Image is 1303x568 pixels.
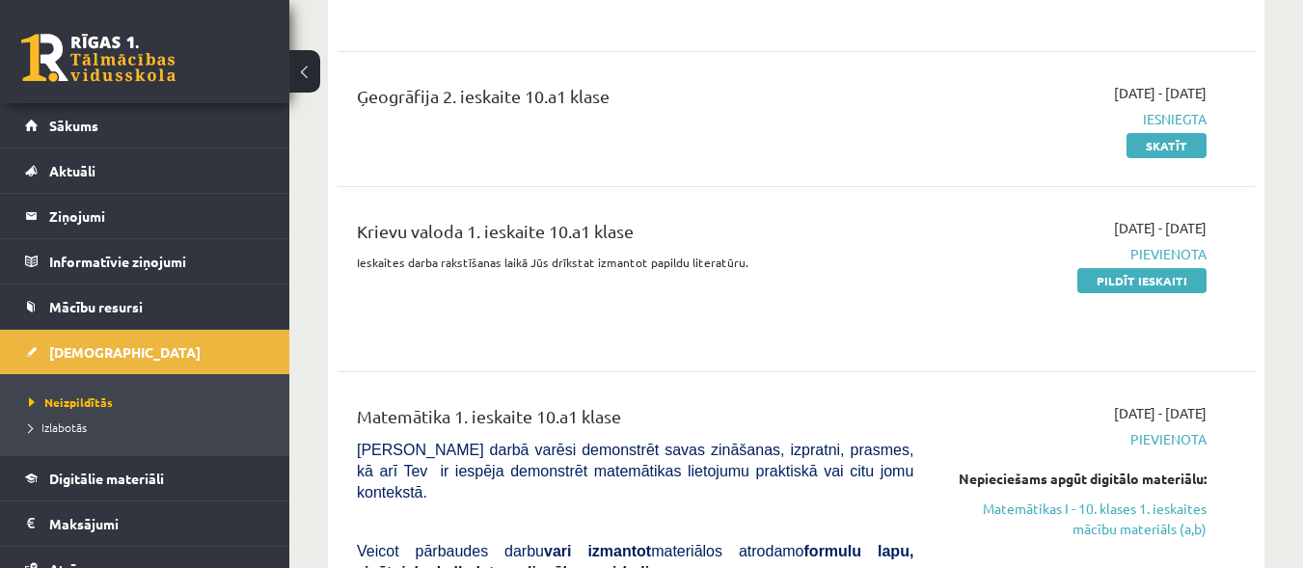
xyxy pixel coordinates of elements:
div: Matemātika 1. ieskaite 10.a1 klase [357,403,913,439]
a: Maksājumi [25,501,265,546]
a: Matemātikas I - 10. klases 1. ieskaites mācību materiāls (a,b) [942,499,1207,539]
a: [DEMOGRAPHIC_DATA] [25,330,265,374]
div: Krievu valoda 1. ieskaite 10.a1 klase [357,218,913,254]
span: Sākums [49,117,98,134]
a: Pildīt ieskaiti [1077,268,1207,293]
a: Aktuāli [25,149,265,193]
span: [PERSON_NAME] darbā varēsi demonstrēt savas zināšanas, izpratni, prasmes, kā arī Tev ir iespēja d... [357,442,913,500]
span: [DEMOGRAPHIC_DATA] [49,343,201,361]
div: Nepieciešams apgūt digitālo materiālu: [942,469,1207,489]
span: Aktuāli [49,162,95,179]
legend: Ziņojumi [49,194,265,238]
legend: Maksājumi [49,501,265,546]
span: [DATE] - [DATE] [1114,83,1207,103]
a: Informatīvie ziņojumi [25,239,265,284]
b: vari izmantot [544,543,651,559]
a: Skatīt [1127,133,1207,158]
span: Pievienota [942,429,1207,449]
a: Sākums [25,103,265,148]
span: Izlabotās [29,419,87,435]
a: Ziņojumi [25,194,265,238]
span: Mācību resursi [49,298,143,315]
span: Digitālie materiāli [49,470,164,487]
span: Pievienota [942,244,1207,264]
a: Digitālie materiāli [25,456,265,500]
span: [DATE] - [DATE] [1114,403,1207,423]
div: Ģeogrāfija 2. ieskaite 10.a1 klase [357,83,913,119]
a: Neizpildītās [29,393,270,411]
a: Rīgas 1. Tālmācības vidusskola [21,34,176,82]
span: [DATE] - [DATE] [1114,218,1207,238]
a: Izlabotās [29,419,270,436]
a: Mācību resursi [25,284,265,329]
p: Ieskaites darba rakstīšanas laikā Jūs drīkstat izmantot papildu literatūru. [357,254,913,271]
span: Neizpildītās [29,394,113,410]
legend: Informatīvie ziņojumi [49,239,265,284]
span: Iesniegta [942,109,1207,129]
